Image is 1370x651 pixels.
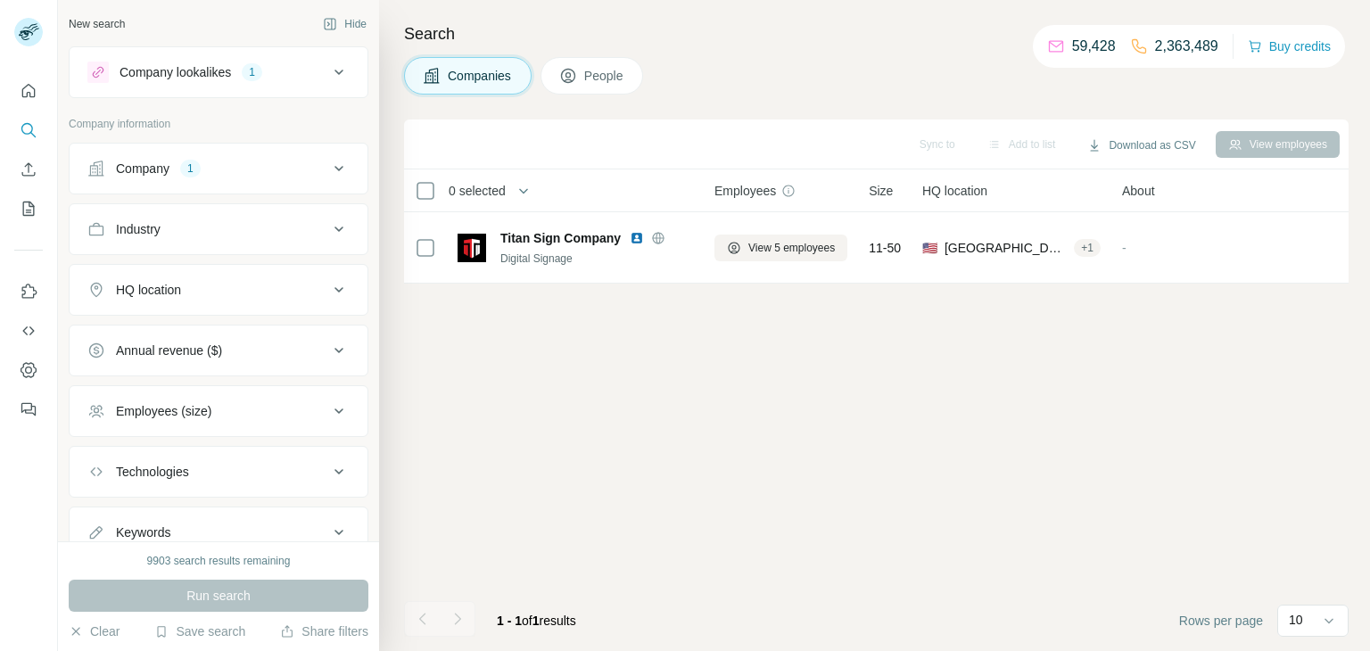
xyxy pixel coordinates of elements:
button: Employees (size) [70,390,367,433]
p: 2,363,489 [1155,36,1218,57]
span: Size [869,182,893,200]
div: Keywords [116,523,170,541]
button: Feedback [14,393,43,425]
div: 9903 search results remaining [147,553,291,569]
span: 0 selected [449,182,506,200]
div: 1 [242,64,262,80]
button: Dashboard [14,354,43,386]
h4: Search [404,21,1349,46]
button: Company1 [70,147,367,190]
button: Share filters [280,622,368,640]
div: Industry [116,220,161,238]
span: Employees [714,182,776,200]
div: Digital Signage [500,251,693,267]
button: Quick start [14,75,43,107]
span: Titan Sign Company [500,229,621,247]
div: Technologies [116,463,189,481]
span: results [497,614,576,628]
button: Save search [154,622,245,640]
p: Company information [69,116,368,132]
div: HQ location [116,281,181,299]
span: 1 [532,614,540,628]
button: My lists [14,193,43,225]
span: About [1122,182,1155,200]
button: Use Surfe on LinkedIn [14,276,43,308]
span: View 5 employees [748,240,835,256]
button: Technologies [70,450,367,493]
button: Industry [70,208,367,251]
div: + 1 [1074,240,1101,256]
span: [GEOGRAPHIC_DATA], [GEOGRAPHIC_DATA][PERSON_NAME] [945,239,1067,257]
span: HQ location [922,182,987,200]
div: 1 [180,161,201,177]
button: Hide [310,11,379,37]
div: Annual revenue ($) [116,342,222,359]
div: Employees (size) [116,402,211,420]
p: 59,428 [1072,36,1116,57]
div: Company lookalikes [120,63,231,81]
span: 11-50 [869,239,901,257]
button: Clear [69,622,120,640]
div: Company [116,160,169,177]
button: Download as CSV [1075,132,1208,159]
button: Company lookalikes1 [70,51,367,94]
span: 1 - 1 [497,614,522,628]
div: New search [69,16,125,32]
span: of [522,614,532,628]
button: Enrich CSV [14,153,43,185]
span: - [1122,241,1127,255]
span: Companies [448,67,513,85]
button: Use Surfe API [14,315,43,347]
p: 10 [1289,611,1303,629]
button: Buy credits [1248,34,1331,59]
span: 🇺🇸 [922,239,937,257]
img: Logo of Titan Sign Company [458,234,486,262]
img: LinkedIn logo [630,231,644,245]
button: Keywords [70,511,367,554]
button: Annual revenue ($) [70,329,367,372]
button: HQ location [70,268,367,311]
span: Rows per page [1179,612,1263,630]
button: Search [14,114,43,146]
button: View 5 employees [714,235,847,261]
span: People [584,67,625,85]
